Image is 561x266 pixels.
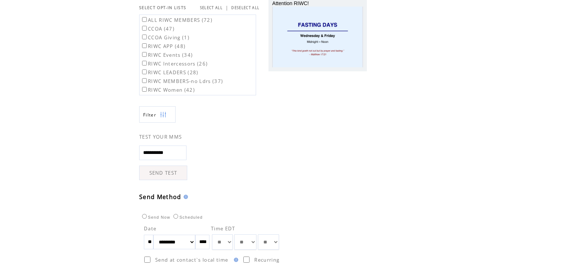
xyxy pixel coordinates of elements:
[142,52,147,57] input: RIWC Events (34)
[144,225,156,232] span: Date
[139,193,181,201] span: Send Method
[142,214,147,219] input: Send Now
[211,225,235,232] span: Time EDT
[139,106,176,123] a: Filter
[272,0,309,6] span: Attention RIWC!
[142,43,147,48] input: RIWC APP (48)
[141,25,174,32] label: CCOA (47)
[141,34,189,41] label: CCOA Giving (1)
[139,134,182,140] span: TEST YOUR MMS
[142,26,147,31] input: CCOA (47)
[155,257,228,263] span: Send at contact`s local time
[142,17,147,22] input: ALL RIWC MEMBERS (72)
[141,43,185,49] label: RIWC APP (48)
[142,35,147,39] input: CCOA Giving (1)
[141,87,195,93] label: RIWC Women (42)
[200,5,223,10] a: SELECT ALL
[172,215,203,219] label: Scheduled
[225,4,228,11] span: |
[173,214,178,219] input: Scheduled
[142,61,147,65] input: RIWC Intercessors (26)
[139,5,186,10] span: SELECT OPT-IN LISTS
[141,52,193,58] label: RIWC Events (34)
[232,258,238,262] img: help.gif
[142,87,147,92] input: RIWC Women (42)
[140,215,170,219] label: Send Now
[141,78,223,84] label: RIWC MEMBERS-no Ldrs (37)
[160,107,166,123] img: filters.png
[142,78,147,83] input: RIWC MEMBERS-no Ldrs (37)
[141,60,208,67] label: RIWC Intercessors (26)
[254,257,279,263] span: Recurring
[141,17,212,23] label: ALL RIWC MEMBERS (72)
[231,5,259,10] a: DESELECT ALL
[139,166,187,180] a: SEND TEST
[142,70,147,74] input: RIWC LEADERS (28)
[141,69,199,76] label: RIWC LEADERS (28)
[181,195,188,199] img: help.gif
[143,112,156,118] span: Show filters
